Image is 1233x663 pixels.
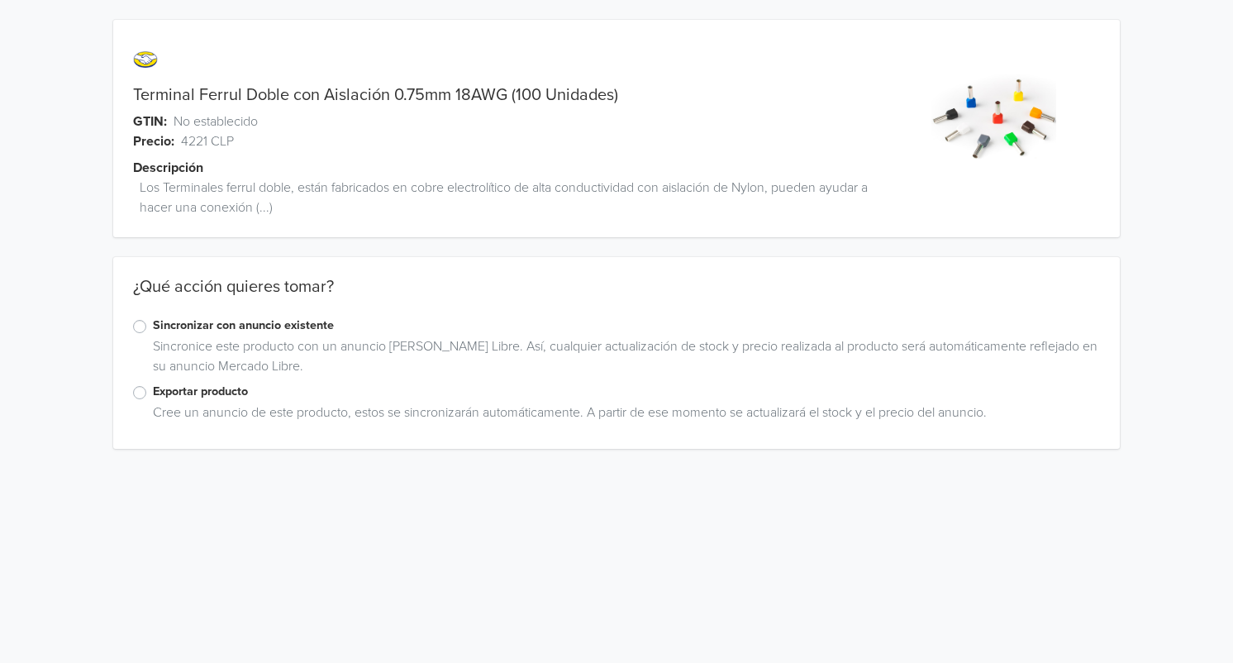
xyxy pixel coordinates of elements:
[133,112,167,131] span: GTIN:
[133,158,203,178] span: Descripción
[174,112,258,131] span: No establecido
[133,131,174,151] span: Precio:
[146,336,1100,383] div: Sincronice este producto con un anuncio [PERSON_NAME] Libre. Así, cualquier actualización de stoc...
[153,317,1100,335] label: Sincronizar con anuncio existente
[931,53,1056,178] img: product_image
[146,403,1100,429] div: Cree un anuncio de este producto, estos se sincronizarán automáticamente. A partir de ese momento...
[153,383,1100,401] label: Exportar producto
[181,131,234,151] span: 4221 CLP
[133,85,618,105] a: Terminal Ferrul Doble con Aislación 0.75mm 18AWG (100 Unidades)
[113,277,1120,317] div: ¿Qué acción quieres tomar?
[140,178,888,217] span: Los Terminales ferrul doble, están fabricados en cobre electrolítico de alta conductividad con ai...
